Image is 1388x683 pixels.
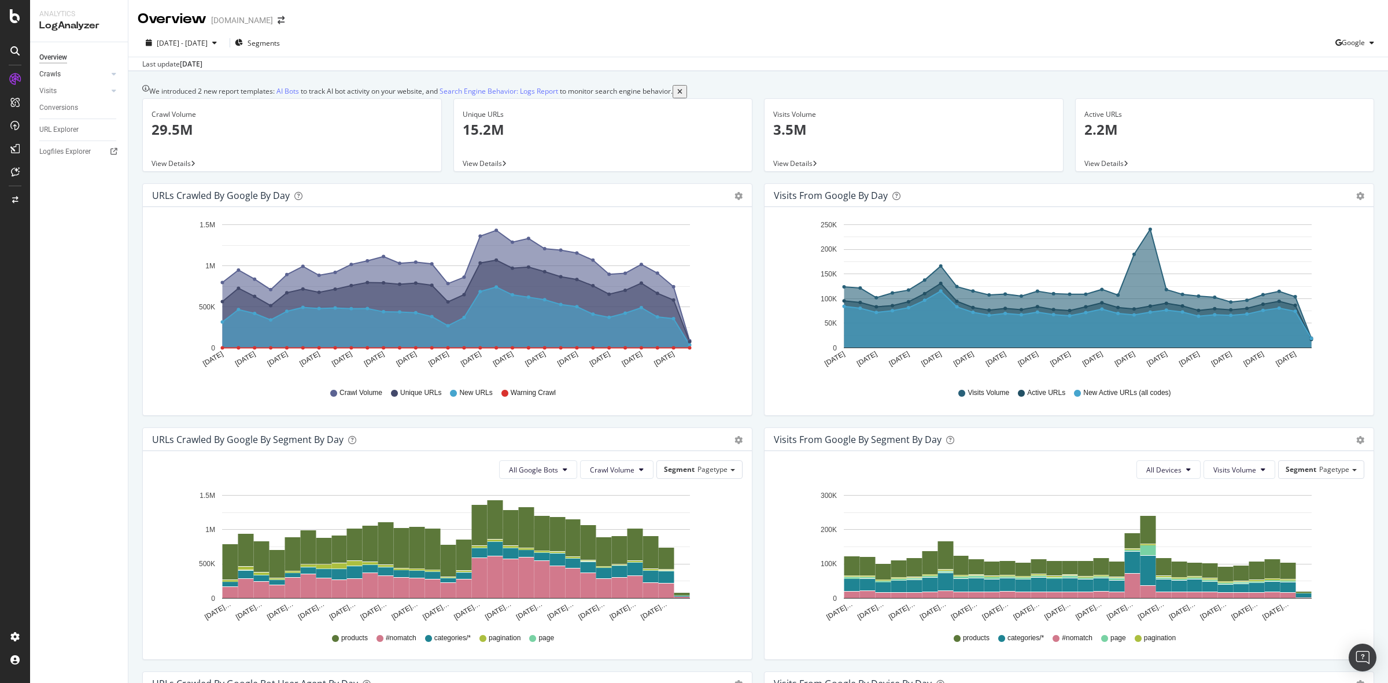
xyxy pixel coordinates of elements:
div: [DATE] [180,59,202,69]
p: 29.5M [152,120,433,139]
div: URLs Crawled by Google By Segment By Day [152,434,344,445]
text: 200K [821,526,837,534]
a: URL Explorer [39,124,120,136]
div: URLs Crawled by Google by day [152,190,290,201]
span: #nomatch [386,633,416,643]
span: Crawl Volume [590,465,634,475]
div: URL Explorer [39,124,79,136]
text: [DATE] [234,350,257,368]
div: Visits from Google By Segment By Day [774,434,942,445]
text: [DATE] [1146,350,1169,368]
span: products [963,633,990,643]
span: Active URLs [1027,388,1065,398]
button: Visits Volume [1204,460,1275,479]
span: page [1110,633,1126,643]
text: [DATE] [653,350,676,368]
text: 1.5M [200,492,215,500]
div: Crawl Volume [152,109,433,120]
text: 100K [821,295,837,303]
span: Visits Volume [1213,465,1256,475]
div: info banner [142,85,1374,98]
span: Warning Crawl [511,388,556,398]
text: [DATE] [952,350,975,368]
span: categories/* [434,633,471,643]
span: Crawl Volume [339,388,382,398]
svg: A chart. [774,216,1359,377]
text: 0 [211,595,215,603]
a: Overview [39,51,120,64]
text: [DATE] [888,350,911,368]
span: categories/* [1007,633,1044,643]
text: [DATE] [330,350,353,368]
span: Visits Volume [968,388,1009,398]
span: #nomatch [1062,633,1092,643]
button: Segments [235,34,280,52]
text: [DATE] [1049,350,1072,368]
a: Crawls [39,68,108,80]
div: Last update [142,59,202,69]
span: New Active URLs (all codes) [1083,388,1171,398]
p: 2.2M [1084,120,1365,139]
text: 500K [199,303,215,311]
text: [DATE] [1113,350,1136,368]
button: All Google Bots [499,460,577,479]
span: View Details [463,158,502,168]
text: [DATE] [492,350,515,368]
span: View Details [152,158,191,168]
text: 150K [821,270,837,278]
text: [DATE] [855,350,878,368]
a: Conversions [39,102,120,114]
text: [DATE] [1081,350,1104,368]
text: 200K [821,246,837,254]
div: arrow-right-arrow-left [278,16,285,24]
text: 50K [825,320,837,328]
span: Pagetype [1319,464,1349,474]
div: Open Intercom Messenger [1349,644,1376,671]
a: Logfiles Explorer [39,146,120,158]
text: [DATE] [1210,350,1233,368]
text: 300K [821,492,837,500]
span: [DATE] - [DATE] [157,38,208,48]
svg: A chart. [774,488,1359,622]
text: 250K [821,221,837,229]
span: pagination [489,633,520,643]
text: 1.5M [200,221,215,229]
div: gear [734,436,743,444]
span: Segment [1286,464,1316,474]
div: [DOMAIN_NAME] [211,14,273,26]
svg: A chart. [152,488,737,622]
text: [DATE] [298,350,322,368]
span: View Details [1084,158,1124,168]
button: All Devices [1136,460,1201,479]
div: Logfiles Explorer [39,146,91,158]
div: gear [734,192,743,200]
span: Pagetype [697,464,728,474]
text: [DATE] [621,350,644,368]
div: LogAnalyzer [39,19,119,32]
button: Crawl Volume [580,460,654,479]
div: Visits [39,85,57,97]
text: [DATE] [395,350,418,368]
text: 0 [833,595,837,603]
div: Analytics [39,9,119,19]
span: Segments [248,38,280,48]
text: 1M [205,262,215,270]
text: 0 [833,344,837,352]
div: Visits from Google by day [774,190,888,201]
svg: A chart. [152,216,737,377]
text: [DATE] [459,350,482,368]
text: [DATE] [556,350,579,368]
text: [DATE] [363,350,386,368]
span: Segment [664,464,695,474]
div: Overview [138,9,206,29]
div: gear [1356,192,1364,200]
span: Google [1342,38,1365,47]
span: New URLs [459,388,492,398]
div: Active URLs [1084,109,1365,120]
text: [DATE] [588,350,611,368]
a: Visits [39,85,108,97]
text: [DATE] [1242,350,1265,368]
div: Visits Volume [773,109,1054,120]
